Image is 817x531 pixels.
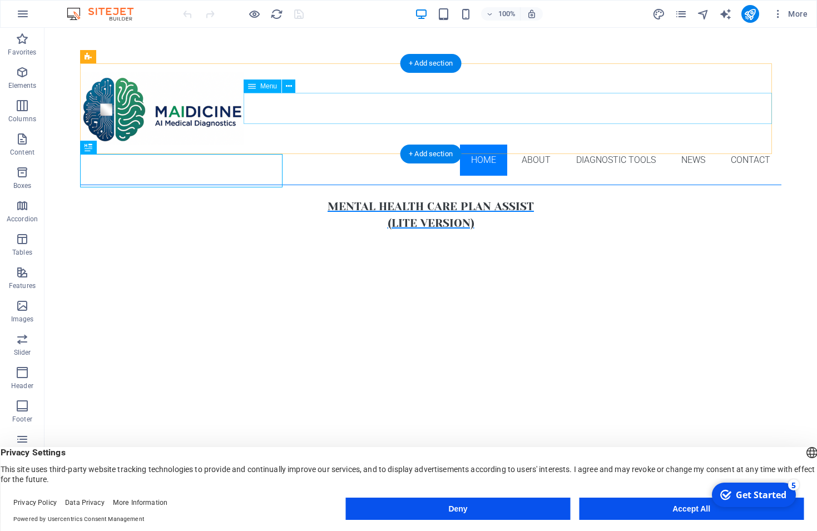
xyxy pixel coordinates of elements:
button: pages [675,7,688,21]
button: Click here to leave preview mode and continue editing [247,7,261,21]
button: design [652,7,666,21]
i: Navigator [697,8,710,21]
i: Pages (Ctrl+Alt+S) [675,8,687,21]
button: text_generator [719,7,732,21]
div: Mental health diagnostic tool lite [36,171,737,204]
p: Tables [12,248,32,257]
span: Menu [260,83,277,90]
p: Elements [8,81,37,90]
button: More [768,5,812,23]
button: navigator [697,7,710,21]
img: Editor Logo [64,7,147,21]
p: Header [11,381,33,390]
div: 5 [82,1,93,12]
span: More [773,8,808,19]
div: Get Started [30,11,81,23]
i: Reload page [270,8,283,21]
div: Get Started 5 items remaining, 0% complete [6,4,90,29]
p: Images [11,315,34,324]
p: Features [9,281,36,290]
button: publish [741,5,759,23]
div: + Add section [400,145,462,163]
i: AI Writer [719,8,732,21]
button: 100% [481,7,521,21]
div: + Add section [400,54,462,73]
p: Slider [14,348,31,357]
button: reload [270,7,283,21]
i: Design (Ctrl+Alt+Y) [652,8,665,21]
i: On resize automatically adjust zoom level to fit chosen device. [527,9,537,19]
p: Columns [8,115,36,123]
p: Footer [12,415,32,424]
p: Content [10,148,34,157]
h6: 100% [498,7,516,21]
p: Boxes [13,181,32,190]
p: Favorites [8,48,36,57]
i: Publish [744,8,756,21]
p: Accordion [7,215,38,224]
